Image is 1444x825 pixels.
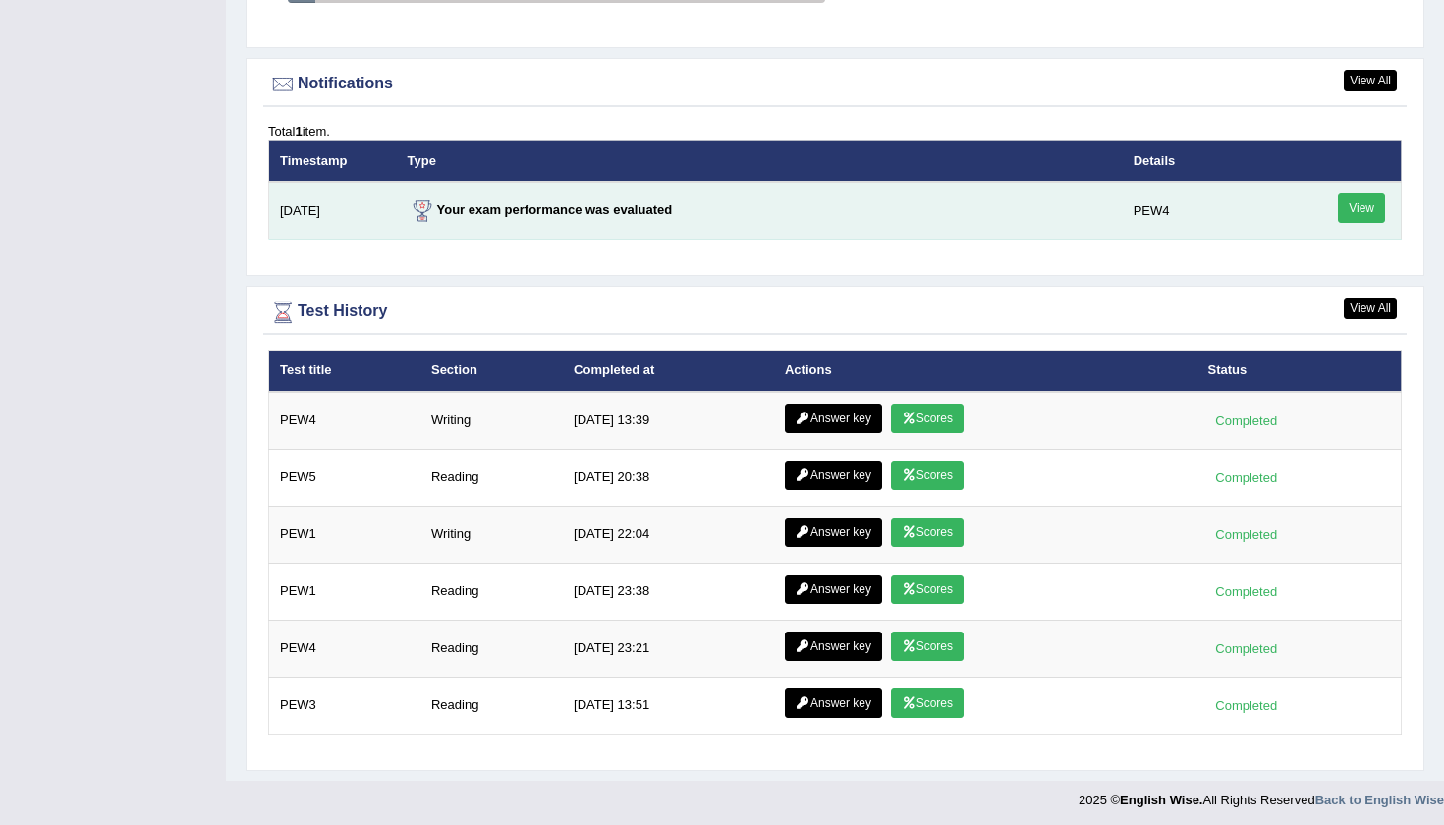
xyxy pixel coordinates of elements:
th: Actions [774,351,1197,392]
td: [DATE] [269,182,397,240]
a: Answer key [785,688,882,718]
td: PEW5 [269,449,420,506]
td: PEW3 [269,677,420,734]
td: Reading [420,620,563,677]
td: PEW1 [269,506,420,563]
td: Writing [420,392,563,450]
a: Back to English Wise [1315,793,1444,807]
a: Answer key [785,518,882,547]
td: [DATE] 22:04 [563,506,774,563]
td: PEW4 [269,620,420,677]
td: Reading [420,449,563,506]
a: Scores [891,404,964,433]
div: Completed [1207,695,1284,716]
div: Completed [1207,581,1284,602]
th: Details [1123,140,1284,182]
div: Completed [1207,411,1284,431]
div: 2025 © All Rights Reserved [1079,781,1444,809]
td: [DATE] 20:38 [563,449,774,506]
th: Status [1196,351,1401,392]
div: Notifications [268,70,1402,99]
div: Completed [1207,638,1284,659]
a: Scores [891,461,964,490]
strong: English Wise. [1120,793,1202,807]
a: Answer key [785,404,882,433]
td: PEW4 [269,392,420,450]
a: Scores [891,518,964,547]
a: View [1338,193,1385,223]
div: Total item. [268,122,1402,140]
td: [DATE] 13:39 [563,392,774,450]
div: Test History [268,298,1402,327]
td: [DATE] 23:21 [563,620,774,677]
a: Scores [891,632,964,661]
a: Scores [891,688,964,718]
td: PEW1 [269,563,420,620]
th: Section [420,351,563,392]
td: [DATE] 23:38 [563,563,774,620]
div: Completed [1207,467,1284,488]
td: Reading [420,677,563,734]
a: Answer key [785,632,882,661]
strong: Your exam performance was evaluated [408,202,673,217]
th: Test title [269,351,420,392]
div: Completed [1207,524,1284,545]
td: Writing [420,506,563,563]
th: Completed at [563,351,774,392]
th: Type [397,140,1123,182]
td: [DATE] 13:51 [563,677,774,734]
a: Answer key [785,461,882,490]
a: View All [1344,70,1397,91]
td: Reading [420,563,563,620]
b: 1 [295,124,302,138]
th: Timestamp [269,140,397,182]
a: Answer key [785,575,882,604]
td: PEW4 [1123,182,1284,240]
a: View All [1344,298,1397,319]
a: Scores [891,575,964,604]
